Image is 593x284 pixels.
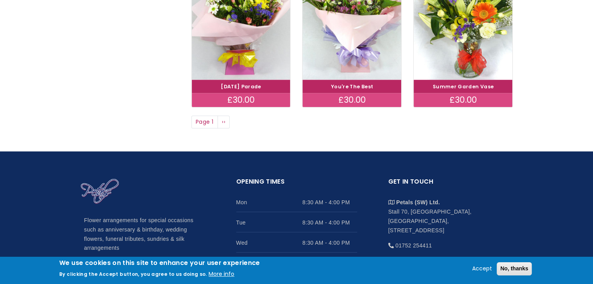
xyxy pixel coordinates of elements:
button: More info [209,270,234,279]
div: £30.00 [192,93,290,107]
li: Tue [236,212,357,232]
img: Home [80,178,119,205]
h2: We use cookies on this site to enhance your user experience [59,259,260,267]
div: £30.00 [303,93,401,107]
span: 8:30 AM - 4:00 PM [303,198,357,207]
p: By clicking the Accept button, you agree to us doing so. [59,271,207,277]
li: Stall 70, [GEOGRAPHIC_DATA], [GEOGRAPHIC_DATA], [STREET_ADDRESS] [388,192,509,235]
li: Wed [236,232,357,252]
h2: Opening Times [236,177,357,192]
span: 8:30 AM - 4:00 PM [303,218,357,227]
p: Flower arrangements for special occasions such as anniversary & birthday, wedding flowers, funera... [84,216,205,253]
button: No, thanks [497,262,532,275]
li: Thu [236,252,357,273]
div: £30.00 [414,93,512,107]
span: ›› [222,118,225,126]
strong: Petals (SW) Ltd. [396,199,440,205]
button: Accept [469,264,495,273]
span: Page 1 [191,116,218,129]
li: 01752 254411 [388,235,509,250]
a: You're The Best [331,83,373,90]
span: 8:30 AM - 4:00 PM [303,238,357,247]
a: Summer Garden Vase [433,83,494,90]
h2: Get in touch [388,177,509,192]
nav: Page navigation [191,116,513,129]
a: [DATE] Parade [221,83,261,90]
li: [EMAIL_ADDRESS][DOMAIN_NAME] [388,250,509,265]
li: Mon [236,192,357,212]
